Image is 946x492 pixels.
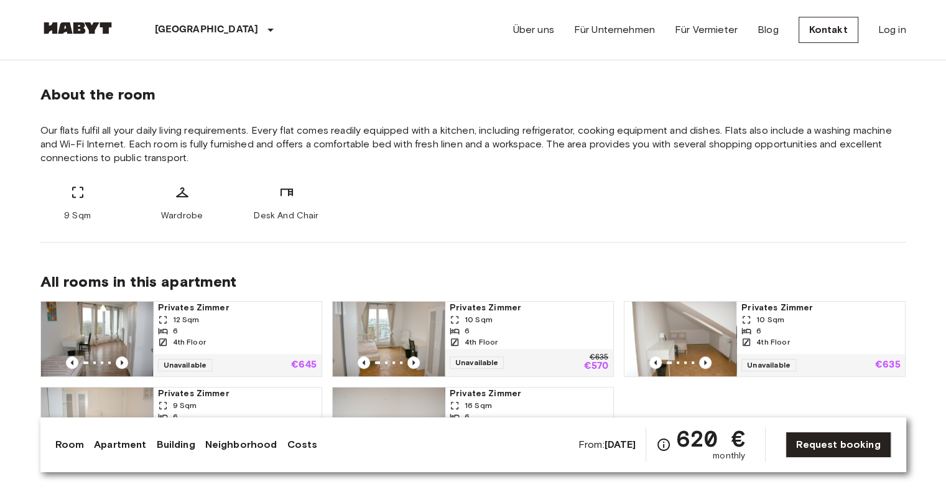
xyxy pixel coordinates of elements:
[41,388,153,462] img: Marketing picture of unit DE-01-120-02M
[41,302,153,376] img: Marketing picture of unit DE-01-120-06M
[624,301,906,377] a: Marketing picture of unit DE-01-120-03MPrevious imagePrevious imagePrivates Zimmer10 Sqm64th Floo...
[40,22,115,34] img: Habyt
[584,361,609,371] p: €570
[55,437,85,452] a: Room
[173,325,178,337] span: 6
[40,301,322,377] a: Marketing picture of unit DE-01-120-06MPrevious imagePrevious imagePrivates Zimmer12 Sqm64th Floo...
[756,325,761,337] span: 6
[574,22,655,37] a: Für Unternehmen
[713,450,745,462] span: monthly
[116,356,128,369] button: Previous image
[676,427,745,450] span: 620 €
[332,387,614,463] a: Marketing picture of unit DE-01-120-01MPrevious imagePrevious imagePrivates Zimmer16 Sqm64th Floo...
[649,356,662,369] button: Previous image
[287,437,317,452] a: Costs
[173,411,178,422] span: 6
[756,314,784,325] span: 10 Sqm
[465,337,498,348] span: 4th Floor
[699,356,712,369] button: Previous image
[578,438,636,452] span: From:
[465,325,470,337] span: 6
[205,437,277,452] a: Neighborhood
[758,22,779,37] a: Blog
[64,210,91,222] span: 9 Sqm
[624,302,736,376] img: Marketing picture of unit DE-01-120-03M
[605,439,636,450] b: [DATE]
[756,337,789,348] span: 4th Floor
[158,359,213,371] span: Unavailable
[40,272,906,291] span: All rooms in this apartment
[407,356,420,369] button: Previous image
[254,210,318,222] span: Desk And Chair
[465,411,470,422] span: 6
[450,388,608,400] span: Privates Zimmer
[333,388,445,462] img: Marketing picture of unit DE-01-120-01M
[786,432,891,458] a: Request booking
[40,85,906,104] span: About the room
[94,437,146,452] a: Apartment
[465,314,493,325] span: 10 Sqm
[173,337,206,348] span: 4th Floor
[161,210,203,222] span: Wardrobe
[332,301,614,377] a: Marketing picture of unit DE-01-120-05MPrevious imagePrevious imagePrivates Zimmer10 Sqm64th Floo...
[155,22,259,37] p: [GEOGRAPHIC_DATA]
[799,17,858,43] a: Kontakt
[878,22,906,37] a: Log in
[40,387,322,463] a: Marketing picture of unit DE-01-120-02MPrevious imagePrevious imagePrivates Zimmer9 Sqm64th Floor...
[513,22,554,37] a: Über uns
[450,302,608,314] span: Privates Zimmer
[465,400,492,411] span: 16 Sqm
[590,354,608,361] p: €635
[40,124,906,165] span: Our flats fulfil all your daily living requirements. Every flat comes readily equipped with a kit...
[741,359,796,371] span: Unavailable
[158,388,317,400] span: Privates Zimmer
[66,356,78,369] button: Previous image
[741,302,900,314] span: Privates Zimmer
[173,314,200,325] span: 12 Sqm
[173,400,197,411] span: 9 Sqm
[333,302,445,376] img: Marketing picture of unit DE-01-120-05M
[158,302,317,314] span: Privates Zimmer
[450,356,504,369] span: Unavailable
[358,356,370,369] button: Previous image
[291,360,317,370] p: €645
[675,22,738,37] a: Für Vermieter
[156,437,195,452] a: Building
[656,437,671,452] svg: Check cost overview for full price breakdown. Please note that discounts apply to new joiners onl...
[875,360,901,370] p: €635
